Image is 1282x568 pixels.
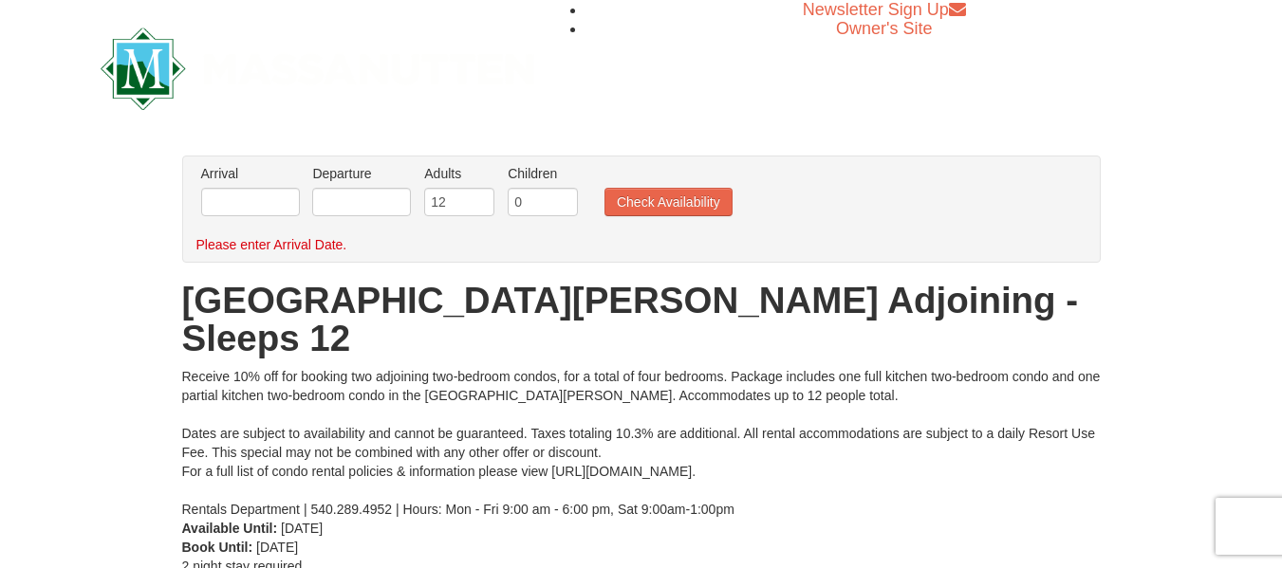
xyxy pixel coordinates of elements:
span: [DATE] [256,540,298,555]
label: Departure [312,164,411,183]
label: Children [508,164,578,183]
div: Please enter Arrival Date. [196,235,1067,254]
img: Massanutten Resort Logo [101,27,535,110]
label: Adults [424,164,494,183]
span: [DATE] [281,521,323,536]
h1: [GEOGRAPHIC_DATA][PERSON_NAME] Adjoining - Sleeps 12 [182,282,1101,357]
label: Arrival [201,164,300,183]
button: Check Availability [604,188,733,216]
div: Receive 10% off for booking two adjoining two-bedroom condos, for a total of four bedrooms. Packa... [182,367,1101,519]
a: Massanutten Resort [101,44,535,88]
strong: Book Until: [182,540,253,555]
a: Owner's Site [836,19,932,38]
strong: Available Until: [182,521,278,536]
